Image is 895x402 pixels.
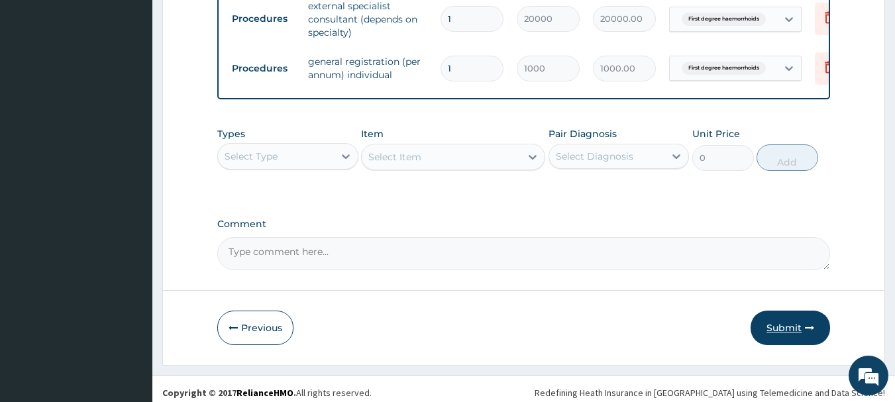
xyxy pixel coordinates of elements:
[225,56,301,81] td: Procedures
[682,62,766,75] span: First degree haemorrhoids
[682,13,766,26] span: First degree haemorrhoids
[757,144,818,171] button: Add
[225,7,301,31] td: Procedures
[25,66,54,99] img: d_794563401_company_1708531726252_794563401
[549,127,617,140] label: Pair Diagnosis
[69,74,223,91] div: Chat with us now
[217,219,831,230] label: Comment
[237,387,293,399] a: RelianceHMO
[162,387,296,399] strong: Copyright © 2017 .
[535,386,885,399] div: Redefining Heath Insurance in [GEOGRAPHIC_DATA] using Telemedicine and Data Science!
[217,7,249,38] div: Minimize live chat window
[692,127,740,140] label: Unit Price
[7,264,252,311] textarea: Type your message and hit 'Enter'
[361,127,384,140] label: Item
[301,48,434,88] td: general registration (per annum) individual
[217,311,293,345] button: Previous
[751,311,830,345] button: Submit
[225,150,278,163] div: Select Type
[77,118,183,252] span: We're online!
[217,128,245,140] label: Types
[556,150,633,163] div: Select Diagnosis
